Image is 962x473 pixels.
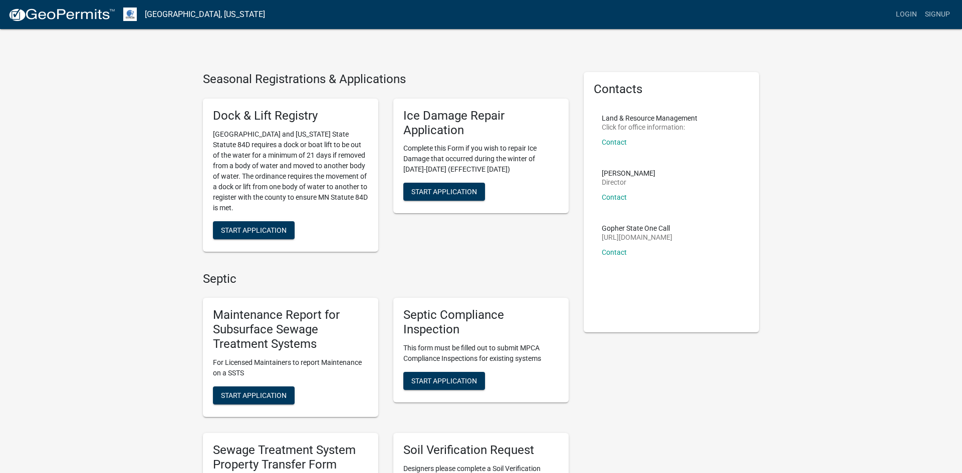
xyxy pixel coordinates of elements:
h5: Septic Compliance Inspection [403,308,559,337]
h5: Soil Verification Request [403,443,559,457]
h5: Maintenance Report for Subsurface Sewage Treatment Systems [213,308,368,351]
p: [URL][DOMAIN_NAME] [602,234,672,241]
span: Start Application [411,376,477,384]
button: Start Application [213,221,295,239]
span: Start Application [221,391,287,399]
button: Start Application [403,183,485,201]
h5: Contacts [594,82,749,97]
h4: Septic [203,272,569,286]
button: Start Application [213,386,295,404]
p: Director [602,179,655,186]
p: This form must be filled out to submit MPCA Compliance Inspections for existing systems [403,343,559,364]
p: Complete this Form if you wish to repair Ice Damage that occurred during the winter of [DATE]-[DA... [403,143,559,175]
p: For Licensed Maintainers to report Maintenance on a SSTS [213,357,368,378]
p: Gopher State One Call [602,225,672,232]
a: Contact [602,193,627,201]
a: Contact [602,138,627,146]
a: [GEOGRAPHIC_DATA], [US_STATE] [145,6,265,23]
h5: Ice Damage Repair Application [403,109,559,138]
img: Otter Tail County, Minnesota [123,8,137,21]
h4: Seasonal Registrations & Applications [203,72,569,87]
p: Click for office information: [602,124,697,131]
span: Start Application [221,226,287,234]
span: Start Application [411,188,477,196]
h5: Sewage Treatment System Property Transfer Form [213,443,368,472]
h5: Dock & Lift Registry [213,109,368,123]
p: Land & Resource Management [602,115,697,122]
a: Signup [921,5,954,24]
p: [PERSON_NAME] [602,170,655,177]
button: Start Application [403,372,485,390]
a: Contact [602,248,627,256]
a: Login [892,5,921,24]
p: [GEOGRAPHIC_DATA] and [US_STATE] State Statute 84D requires a dock or boat lift to be out of the ... [213,129,368,213]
